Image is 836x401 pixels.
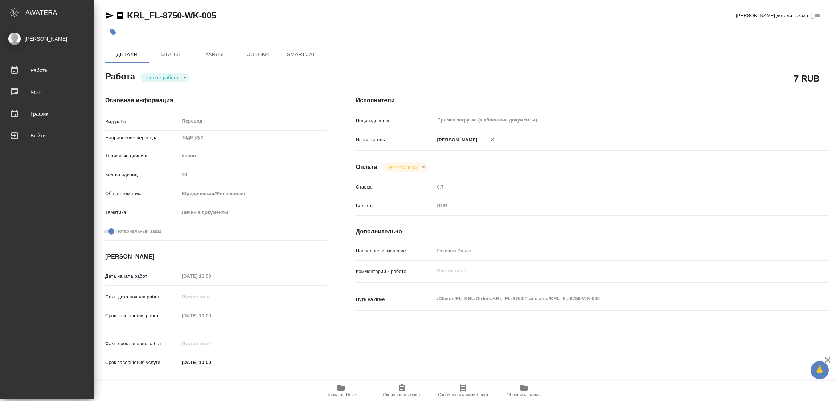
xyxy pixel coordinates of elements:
[105,152,179,160] p: Тарифные единицы
[5,108,89,119] div: График
[356,247,435,255] p: Последнее изменение
[105,11,114,20] button: Скопировать ссылку для ЯМессенджера
[179,310,243,321] input: Пустое поле
[5,87,89,98] div: Чаты
[356,227,828,236] h4: Дополнительно
[179,357,243,368] input: ✎ Введи что-нибудь
[105,273,179,280] p: Дата начала работ
[116,228,162,235] span: Нотариальный заказ
[736,12,808,19] span: [PERSON_NAME] детали заказа
[105,96,327,105] h4: Основная информация
[179,206,327,219] div: Личные документы
[179,150,327,162] div: слово
[105,190,179,197] p: Общая тематика
[356,268,435,275] p: Комментарий к работе
[794,72,820,84] h2: 7 RUB
[105,69,135,82] h2: Работа
[311,381,372,401] button: Папка на Drive
[811,361,829,379] button: 🙏
[105,171,179,178] p: Кол-во единиц
[105,293,179,301] p: Факт. дата начала работ
[25,5,94,20] div: AWATERA
[372,381,433,401] button: Скопировать бриф
[179,338,243,349] input: Пустое поле
[356,202,435,210] p: Валюта
[493,381,554,401] button: Обновить файлы
[356,96,828,105] h4: Исполнители
[105,134,179,141] p: Направление перевода
[284,50,319,59] span: SmartCat
[386,164,419,170] button: Не оплачена
[356,136,435,144] p: Исполнитель
[2,127,93,145] a: Выйти
[5,130,89,141] div: Выйти
[438,392,488,397] span: Скопировать мини-бриф
[105,359,179,366] p: Срок завершения услуги
[435,136,478,144] p: [PERSON_NAME]
[5,65,89,76] div: Работы
[356,117,435,124] p: Подразделение
[127,11,216,20] a: KRL_FL-8750-WK-005
[110,50,144,59] span: Детали
[5,35,89,43] div: [PERSON_NAME]
[507,392,542,397] span: Обновить файлы
[105,340,179,347] p: Факт. срок заверш. работ
[144,74,180,80] button: Готов к работе
[105,118,179,125] p: Вид работ
[435,245,789,256] input: Пустое поле
[2,105,93,123] a: График
[433,381,493,401] button: Скопировать мини-бриф
[179,169,327,180] input: Пустое поле
[153,50,188,59] span: Этапы
[814,363,826,378] span: 🙏
[326,392,356,397] span: Папка на Drive
[140,73,189,82] div: Готов к работе
[356,296,435,303] p: Путь на drive
[105,24,121,40] button: Добавить тэг
[105,209,179,216] p: Тематика
[435,200,789,212] div: RUB
[2,61,93,79] a: Работы
[240,50,275,59] span: Оценки
[383,162,427,172] div: Готов к работе
[179,271,243,281] input: Пустое поле
[484,132,500,148] button: Удалить исполнителя
[105,312,179,319] p: Срок завершения работ
[179,292,243,302] input: Пустое поле
[179,187,327,200] div: Юридическая/Финансовая
[356,163,377,171] h4: Оплата
[116,11,124,20] button: Скопировать ссылку
[105,252,327,261] h4: [PERSON_NAME]
[197,50,231,59] span: Файлы
[435,293,789,305] textarea: /Clients/FL_KRL/Orders/KRL_FL-8750/Translated/KRL_FL-8750-WK-005
[356,183,435,191] p: Ставка
[435,182,789,192] input: Пустое поле
[383,392,421,397] span: Скопировать бриф
[2,83,93,101] a: Чаты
